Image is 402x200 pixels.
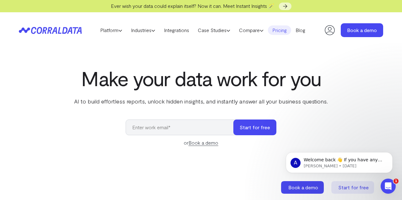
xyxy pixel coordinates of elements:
[291,25,310,35] a: Blog
[111,3,274,9] span: Ever wish your data could explain itself? Now it can. Meet Instant Insights 🪄
[126,119,240,135] input: Enter work email*
[381,179,396,194] iframe: Intercom live chat
[276,139,402,183] iframe: Intercom notifications message
[268,25,291,35] a: Pricing
[73,67,329,90] h1: Make your data work for you
[281,181,325,194] a: Book a demo
[233,119,276,135] button: Start for free
[126,139,276,147] div: or
[341,23,383,37] a: Book a demo
[96,25,127,35] a: Platform
[394,179,399,184] span: 1
[193,25,235,35] a: Case Studies
[73,97,329,105] p: AI to build effortless reports, unlock hidden insights, and instantly answer all your business qu...
[188,140,218,146] a: Book a demo
[127,25,160,35] a: Industries
[160,25,193,35] a: Integrations
[331,181,375,194] a: Start for free
[338,184,369,190] span: Start for free
[235,25,268,35] a: Compare
[288,184,318,190] span: Book a demo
